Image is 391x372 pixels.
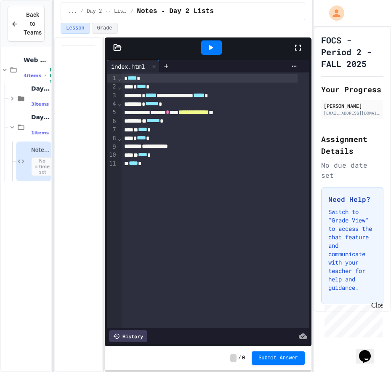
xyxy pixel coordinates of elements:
iframe: chat widget [356,338,383,364]
span: Day1 -- My First Page [31,85,50,92]
span: Fold line [117,83,122,90]
div: 4 [107,100,117,108]
div: Chat with us now!Close [3,3,58,54]
h3: Need Help? [328,194,376,204]
span: 0 [242,355,245,361]
span: • [45,72,46,79]
div: index.html [107,62,149,71]
span: Notes - Day 2 Lists [31,147,50,154]
div: No due date set [321,160,383,180]
span: No time set [50,67,61,84]
div: 6 [107,117,117,126]
div: 3 [107,91,117,100]
h2: Assignment Details [321,133,383,157]
button: Grade [92,23,118,34]
div: 5 [107,108,117,117]
span: 3 items [31,102,49,107]
button: Submit Answer [252,351,305,365]
span: / [130,8,133,15]
span: Submit Answer [258,355,298,361]
div: My Account [320,3,346,23]
span: Fold line [117,100,122,107]
span: 1 items [31,130,49,136]
div: 8 [107,134,117,143]
p: Switch to "Grade View" to access the chat feature and communicate with your teacher for help and ... [328,208,376,292]
span: Day 2 -- Lists Plus... [87,8,127,15]
span: / [80,8,83,15]
div: 2 [107,83,117,91]
span: Fold line [117,75,122,81]
span: Back to Teams [24,11,42,37]
h1: FOCS - Period 2 - FALL 2025 [321,34,383,70]
span: / [238,355,241,361]
div: 7 [107,126,117,134]
div: [PERSON_NAME] [324,102,381,110]
span: Notes - Day 2 Lists [137,6,213,16]
div: History [109,330,147,342]
h2: Your Progress [321,83,383,95]
button: Back to Teams [8,6,45,42]
div: 1 [107,74,117,83]
div: 11 [107,160,117,168]
div: 9 [107,143,117,151]
span: No time set [31,157,56,177]
div: 10 [107,151,117,159]
span: Day 2 -- Lists Plus... [31,113,50,121]
span: ... [68,8,77,15]
div: [EMAIL_ADDRESS][DOMAIN_NAME] [324,110,381,116]
span: 4 items [24,73,41,78]
iframe: chat widget [321,302,383,337]
button: Lesson [61,23,90,34]
span: Web Pages [24,56,50,64]
span: - [230,354,237,362]
span: Fold line [117,135,122,142]
div: index.html [107,60,160,72]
